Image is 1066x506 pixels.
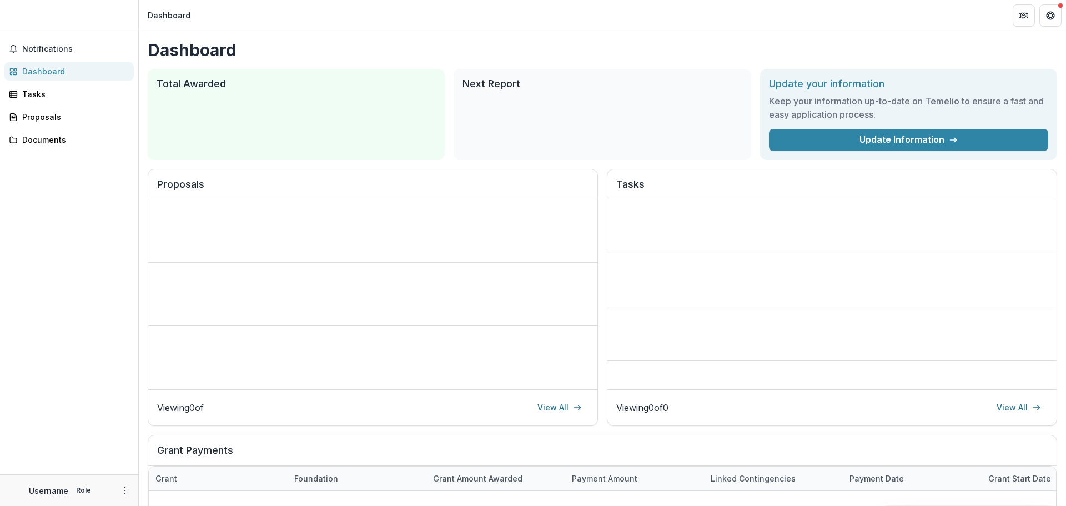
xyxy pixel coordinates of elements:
[4,62,134,81] a: Dashboard
[157,78,436,90] h2: Total Awarded
[616,401,668,414] p: Viewing 0 of 0
[990,399,1048,417] a: View All
[143,7,195,23] nav: breadcrumb
[22,134,125,146] div: Documents
[769,129,1048,151] a: Update Information
[118,484,132,497] button: More
[148,40,1057,60] h1: Dashboard
[22,111,125,123] div: Proposals
[157,444,1048,465] h2: Grant Payments
[4,108,134,126] a: Proposals
[148,9,190,21] div: Dashboard
[4,85,134,103] a: Tasks
[531,399,589,417] a: View All
[73,485,94,495] p: Role
[22,44,129,54] span: Notifications
[157,401,204,414] p: Viewing 0 of
[157,178,589,199] h2: Proposals
[22,88,125,100] div: Tasks
[4,40,134,58] button: Notifications
[616,178,1048,199] h2: Tasks
[1039,4,1062,27] button: Get Help
[4,131,134,149] a: Documents
[22,66,125,77] div: Dashboard
[769,78,1048,90] h2: Update your information
[462,78,742,90] h2: Next Report
[1013,4,1035,27] button: Partners
[769,94,1048,121] h3: Keep your information up-to-date on Temelio to ensure a fast and easy application process.
[29,485,68,497] p: Username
